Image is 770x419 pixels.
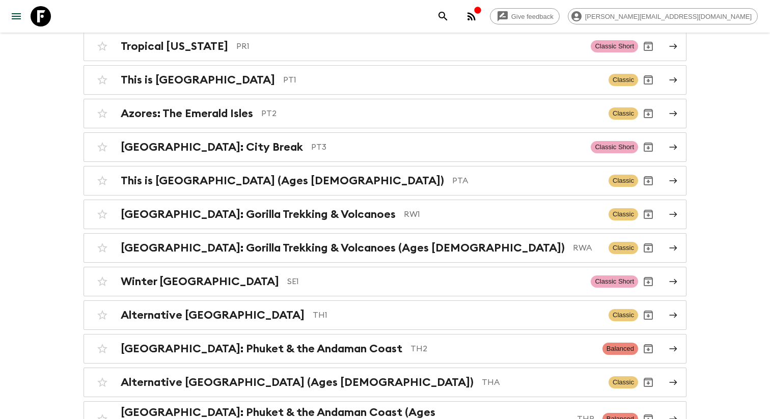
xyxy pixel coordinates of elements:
button: menu [6,6,26,26]
a: [GEOGRAPHIC_DATA]: Phuket & the Andaman CoastTH2BalancedArchive [84,334,686,364]
button: Archive [638,305,658,325]
h2: [GEOGRAPHIC_DATA]: Phuket & the Andaman Coast [121,342,402,355]
span: Give feedback [506,13,559,20]
span: Classic [609,208,638,220]
p: TH2 [410,343,594,355]
h2: This is [GEOGRAPHIC_DATA] (Ages [DEMOGRAPHIC_DATA]) [121,174,444,187]
span: Classic [609,74,638,86]
button: Archive [638,204,658,225]
p: PT1 [283,74,600,86]
a: Give feedback [490,8,560,24]
span: Classic [609,376,638,388]
span: Classic [609,175,638,187]
p: RWA [573,242,600,254]
button: Archive [638,103,658,124]
span: Classic [609,107,638,120]
h2: Tropical [US_STATE] [121,40,228,53]
a: Azores: The Emerald IslesPT2ClassicArchive [84,99,686,128]
p: PT2 [261,107,600,120]
span: Classic [609,242,638,254]
a: This is [GEOGRAPHIC_DATA] (Ages [DEMOGRAPHIC_DATA])PTAClassicArchive [84,166,686,195]
button: Archive [638,137,658,157]
h2: Alternative [GEOGRAPHIC_DATA] (Ages [DEMOGRAPHIC_DATA]) [121,376,474,389]
p: THA [482,376,600,388]
h2: Alternative [GEOGRAPHIC_DATA] [121,309,305,322]
button: Archive [638,339,658,359]
a: Alternative [GEOGRAPHIC_DATA] (Ages [DEMOGRAPHIC_DATA])THAClassicArchive [84,368,686,397]
p: PTA [452,175,600,187]
button: Archive [638,36,658,57]
button: Archive [638,70,658,90]
a: Tropical [US_STATE]PR1Classic ShortArchive [84,32,686,61]
span: Classic [609,309,638,321]
span: [PERSON_NAME][EMAIL_ADDRESS][DOMAIN_NAME] [580,13,757,20]
span: Classic Short [591,40,638,52]
p: RW1 [404,208,600,220]
p: TH1 [313,309,600,321]
button: search adventures [433,6,453,26]
a: Alternative [GEOGRAPHIC_DATA]TH1ClassicArchive [84,300,686,330]
button: Archive [638,171,658,191]
a: Winter [GEOGRAPHIC_DATA]SE1Classic ShortArchive [84,267,686,296]
button: Archive [638,238,658,258]
a: [GEOGRAPHIC_DATA]: Gorilla Trekking & Volcanoes (Ages [DEMOGRAPHIC_DATA])RWAClassicArchive [84,233,686,263]
a: [GEOGRAPHIC_DATA]: Gorilla Trekking & VolcanoesRW1ClassicArchive [84,200,686,229]
h2: [GEOGRAPHIC_DATA]: City Break [121,141,303,154]
button: Archive [638,271,658,292]
h2: [GEOGRAPHIC_DATA]: Gorilla Trekking & Volcanoes (Ages [DEMOGRAPHIC_DATA]) [121,241,565,255]
a: [GEOGRAPHIC_DATA]: City BreakPT3Classic ShortArchive [84,132,686,162]
button: Archive [638,372,658,393]
span: Balanced [602,343,638,355]
h2: [GEOGRAPHIC_DATA]: Gorilla Trekking & Volcanoes [121,208,396,221]
div: [PERSON_NAME][EMAIL_ADDRESS][DOMAIN_NAME] [568,8,758,24]
p: SE1 [287,275,583,288]
p: PT3 [311,141,583,153]
span: Classic Short [591,275,638,288]
h2: Winter [GEOGRAPHIC_DATA] [121,275,279,288]
p: PR1 [236,40,583,52]
a: This is [GEOGRAPHIC_DATA]PT1ClassicArchive [84,65,686,95]
h2: This is [GEOGRAPHIC_DATA] [121,73,275,87]
h2: Azores: The Emerald Isles [121,107,253,120]
span: Classic Short [591,141,638,153]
